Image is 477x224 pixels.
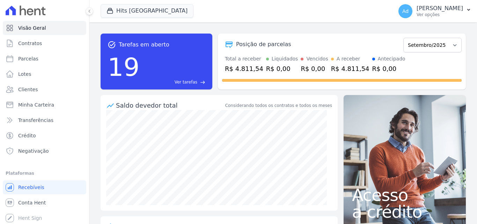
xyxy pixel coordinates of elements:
[3,129,86,143] a: Crédito
[352,203,457,220] span: a crédito
[18,132,36,139] span: Crédito
[417,12,463,17] p: Ver opções
[18,40,42,47] span: Contratos
[142,79,205,85] a: Ver tarefas east
[116,101,224,110] div: Saldo devedor total
[18,24,46,31] span: Visão Geral
[236,40,291,49] div: Posição de parcelas
[3,113,86,127] a: Transferências
[18,86,38,93] span: Clientes
[3,67,86,81] a: Lotes
[108,41,116,49] span: task_alt
[402,9,409,14] span: Ad
[372,64,405,73] div: R$ 0,00
[301,64,328,73] div: R$ 0,00
[18,199,46,206] span: Conta Hent
[108,49,140,85] div: 19
[18,55,38,62] span: Parcelas
[3,98,86,112] a: Minha Carteira
[417,5,463,12] p: [PERSON_NAME]
[18,71,31,78] span: Lotes
[18,147,49,154] span: Negativação
[200,80,205,85] span: east
[175,79,197,85] span: Ver tarefas
[3,21,86,35] a: Visão Geral
[3,180,86,194] a: Recebíveis
[306,55,328,63] div: Vencidos
[3,196,86,210] a: Conta Hent
[272,55,298,63] div: Liquidados
[119,41,169,49] span: Tarefas em aberto
[3,52,86,66] a: Parcelas
[3,82,86,96] a: Clientes
[378,55,405,63] div: Antecipado
[18,117,53,124] span: Transferências
[3,36,86,50] a: Contratos
[331,64,369,73] div: R$ 4.811,54
[18,101,54,108] span: Minha Carteira
[101,4,193,17] button: Hits [GEOGRAPHIC_DATA]
[18,184,44,191] span: Recebíveis
[352,187,457,203] span: Acesso
[225,55,263,63] div: Total a receber
[225,102,332,109] div: Considerando todos os contratos e todos os meses
[266,64,298,73] div: R$ 0,00
[337,55,360,63] div: A receber
[6,169,83,178] div: Plataformas
[225,64,263,73] div: R$ 4.811,54
[393,1,477,21] button: Ad [PERSON_NAME] Ver opções
[3,144,86,158] a: Negativação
